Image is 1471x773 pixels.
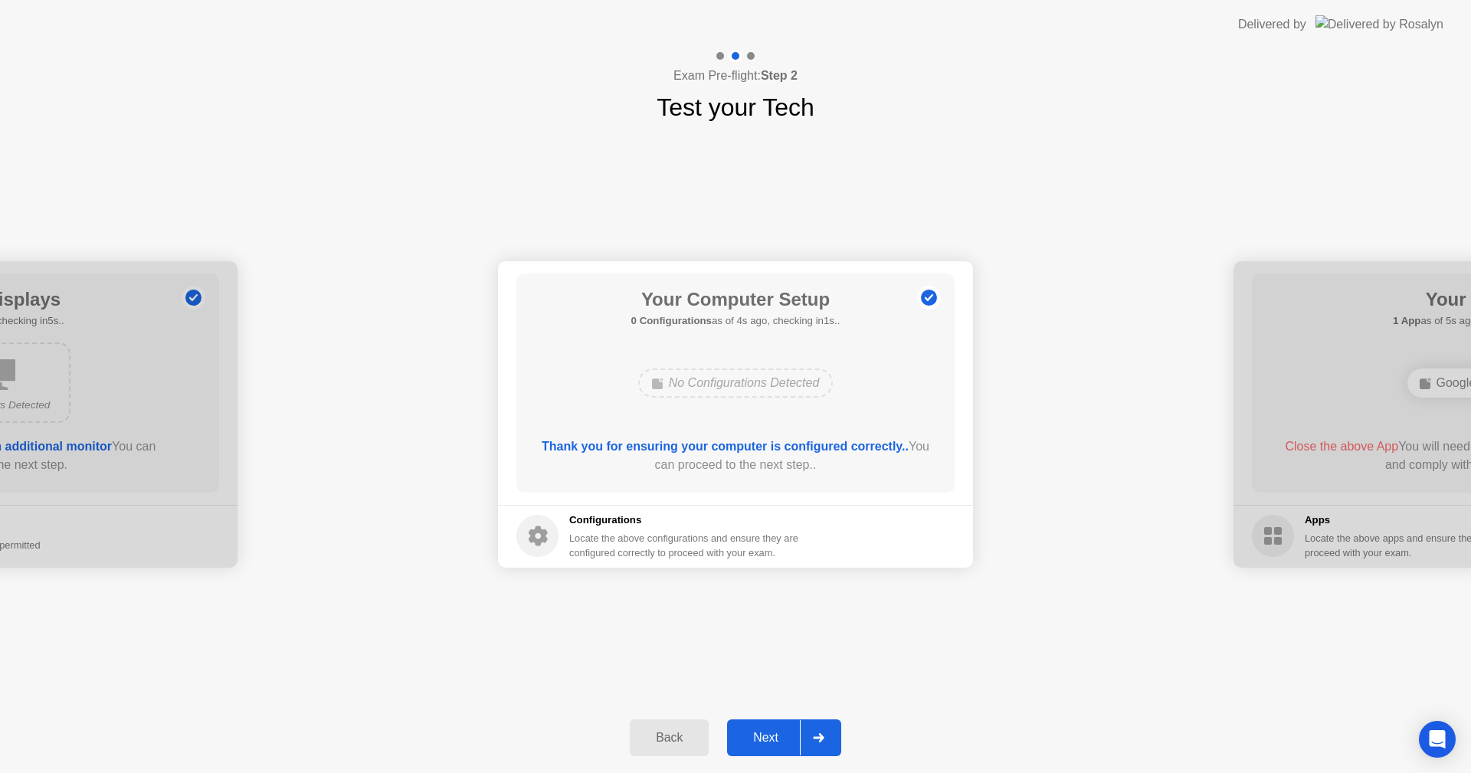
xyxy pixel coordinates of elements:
h5: Configurations [569,513,801,528]
button: Next [727,719,841,756]
div: You can proceed to the next step.. [539,437,933,474]
button: Back [630,719,709,756]
b: Step 2 [761,69,798,82]
img: Delivered by Rosalyn [1315,15,1443,33]
b: Thank you for ensuring your computer is configured correctly.. [542,440,909,453]
div: Locate the above configurations and ensure they are configured correctly to proceed with your exam. [569,531,801,560]
div: Open Intercom Messenger [1419,721,1456,758]
h1: Your Computer Setup [631,286,840,313]
h4: Exam Pre-flight: [673,67,798,85]
h1: Test your Tech [657,89,814,126]
h5: as of 4s ago, checking in1s.. [631,313,840,329]
div: Back [634,731,704,745]
div: Delivered by [1238,15,1306,34]
div: Next [732,731,800,745]
b: 0 Configurations [631,315,712,326]
div: No Configurations Detected [638,368,834,398]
